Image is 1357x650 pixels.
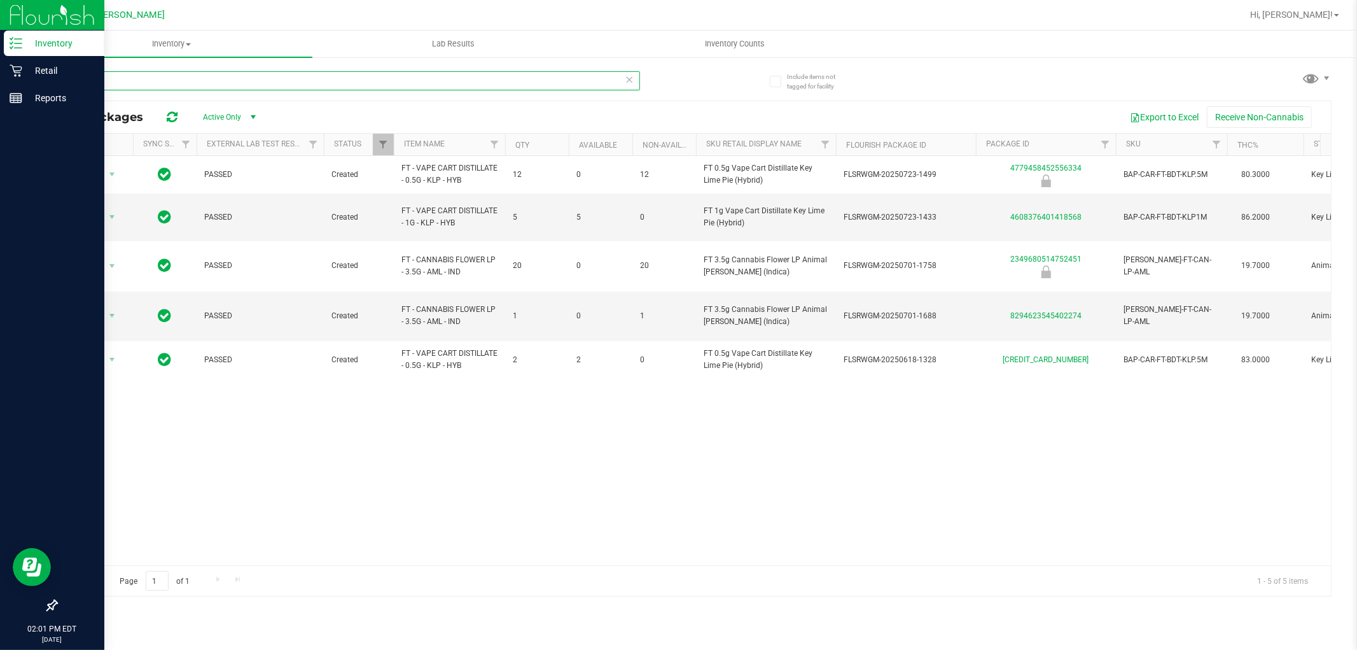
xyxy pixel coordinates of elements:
a: External Lab Test Result [207,139,307,148]
div: Launch Hold [974,265,1118,278]
span: 12 [513,169,561,181]
a: 2349680514752451 [1010,255,1082,264]
span: FT - VAPE CART DISTILLATE - 0.5G - KLP - HYB [401,162,498,187]
span: 5 [513,211,561,223]
a: Sku Retail Display Name [706,139,802,148]
span: In Sync [158,208,172,226]
a: Filter [815,134,836,155]
a: Lab Results [312,31,594,57]
span: select [104,166,120,183]
span: 1 - 5 of 5 items [1247,571,1318,590]
a: Filter [1206,134,1227,155]
p: Inventory [22,36,99,51]
span: FT 3.5g Cannabis Flower LP Animal [PERSON_NAME] (Indica) [704,304,828,328]
span: FT - CANNABIS FLOWER LP - 3.5G - AML - IND [401,254,498,278]
a: Filter [176,134,197,155]
span: Page of 1 [109,571,200,591]
a: Package ID [986,139,1029,148]
span: select [104,257,120,275]
span: Include items not tagged for facility [787,72,851,91]
span: FT - CANNABIS FLOWER LP - 3.5G - AML - IND [401,304,498,328]
span: 19.7000 [1235,307,1276,325]
div: Newly Received [974,174,1118,187]
a: Filter [1095,134,1116,155]
span: 5 [576,211,625,223]
span: FT 0.5g Vape Cart Distillate Key Lime Pie (Hybrid) [704,162,828,187]
span: FT 0.5g Vape Cart Distillate Key Lime Pie (Hybrid) [704,348,828,372]
span: PASSED [204,260,316,272]
span: BAP-CAR-FT-BDT-KLP.5M [1124,354,1220,366]
span: In Sync [158,257,172,274]
span: 1 [513,310,561,322]
span: select [104,351,120,369]
span: 0 [576,169,625,181]
a: Filter [484,134,505,155]
span: 20 [513,260,561,272]
span: Inventory [31,38,312,50]
button: Export to Excel [1122,106,1207,128]
input: Search Package ID, Item Name, SKU, Lot or Part Number... [56,71,640,90]
span: In Sync [158,166,172,183]
span: 0 [640,354,688,366]
span: [PERSON_NAME]-FT-CAN-LP-AML [1124,304,1220,328]
a: Non-Available [643,141,699,150]
span: PASSED [204,310,316,322]
span: 2 [576,354,625,366]
span: FLSRWGM-20250723-1433 [844,211,968,223]
span: PASSED [204,211,316,223]
inline-svg: Inventory [10,37,22,50]
a: Inventory Counts [594,31,876,57]
span: 2 [513,354,561,366]
span: 0 [640,211,688,223]
p: Retail [22,63,99,78]
span: select [104,307,120,325]
a: Flourish Package ID [846,141,926,150]
a: Qty [515,141,529,150]
span: 19.7000 [1235,257,1276,275]
inline-svg: Reports [10,92,22,104]
a: Status [334,139,361,148]
span: Hi, [PERSON_NAME]! [1250,10,1333,20]
span: BAP-CAR-FT-BDT-KLP1M [1124,211,1220,223]
button: Receive Non-Cannabis [1207,106,1312,128]
span: In Sync [158,351,172,369]
span: FLSRWGM-20250701-1758 [844,260,968,272]
p: [DATE] [6,635,99,644]
a: Strain [1314,139,1340,148]
span: FT 1g Vape Cart Distillate Key Lime Pie (Hybrid) [704,205,828,229]
span: select [104,208,120,226]
p: Reports [22,90,99,106]
input: 1 [146,571,169,591]
span: 20 [640,260,688,272]
span: [PERSON_NAME]-FT-CAN-LP-AML [1124,254,1220,278]
a: Inventory [31,31,312,57]
span: Inventory Counts [688,38,783,50]
span: PASSED [204,354,316,366]
span: FLSRWGM-20250618-1328 [844,354,968,366]
span: All Packages [66,110,156,124]
span: Created [331,169,386,181]
span: FLSRWGM-20250723-1499 [844,169,968,181]
a: [CREDIT_CARD_NUMBER] [1003,355,1089,364]
p: 02:01 PM EDT [6,623,99,635]
span: FLSRWGM-20250701-1688 [844,310,968,322]
a: Item Name [404,139,445,148]
span: 0 [576,310,625,322]
a: Sync Status [143,139,192,148]
a: 4608376401418568 [1010,213,1082,222]
span: Created [331,260,386,272]
span: 0 [576,260,625,272]
a: 8294623545402274 [1010,311,1082,320]
span: FT 3.5g Cannabis Flower LP Animal [PERSON_NAME] (Indica) [704,254,828,278]
span: FT - VAPE CART DISTILLATE - 1G - KLP - HYB [401,205,498,229]
span: 86.2000 [1235,208,1276,227]
span: Created [331,310,386,322]
span: Created [331,354,386,366]
a: SKU [1126,139,1141,148]
span: Clear [625,71,634,88]
span: 80.3000 [1235,166,1276,184]
span: [PERSON_NAME] [95,10,165,20]
span: Created [331,211,386,223]
a: Filter [303,134,324,155]
span: In Sync [158,307,172,325]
